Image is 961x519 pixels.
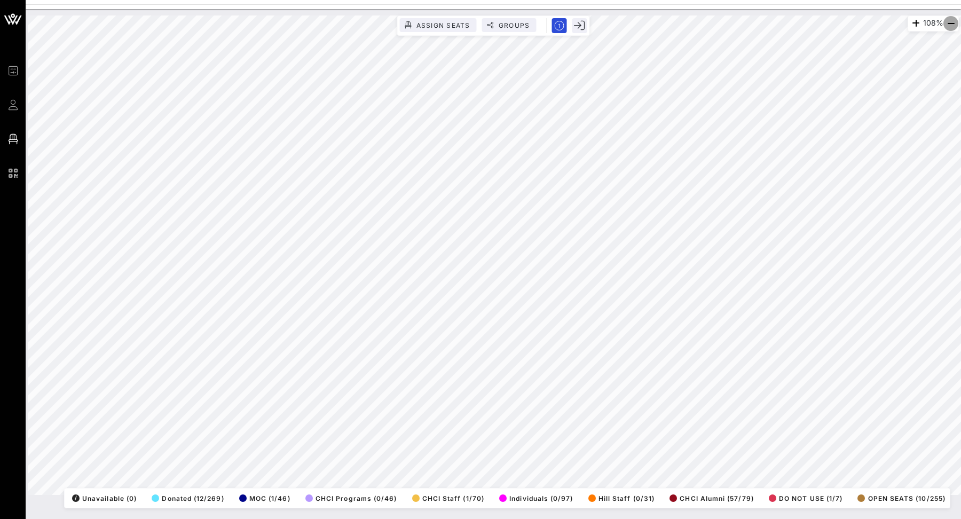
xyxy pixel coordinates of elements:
[72,494,137,502] span: Unavailable (0)
[769,494,842,502] span: DO NOT USE (1/7)
[857,494,945,502] span: OPEN SEATS (10/255)
[305,494,397,502] span: CHCI Programs (0/46)
[69,491,137,506] button: /Unavailable (0)
[400,18,477,32] button: Assign Seats
[766,491,842,506] button: DO NOT USE (1/7)
[416,21,470,29] span: Assign Seats
[236,491,290,506] button: MOC (1/46)
[908,15,959,32] div: 108%
[669,494,753,502] span: CHCI Alumni (57/79)
[412,494,484,502] span: CHCI Staff (1/70)
[854,491,945,506] button: OPEN SEATS (10/255)
[496,491,573,506] button: Individuals (0/97)
[152,494,224,502] span: Donated (12/269)
[666,491,753,506] button: CHCI Alumni (57/79)
[585,491,655,506] button: Hill Staff (0/31)
[499,494,573,502] span: Individuals (0/97)
[482,18,537,32] button: Groups
[588,494,655,502] span: Hill Staff (0/31)
[498,21,530,29] span: Groups
[72,494,80,502] div: /
[409,491,484,506] button: CHCI Staff (1/70)
[148,491,224,506] button: Donated (12/269)
[239,494,290,502] span: MOC (1/46)
[302,491,397,506] button: CHCI Programs (0/46)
